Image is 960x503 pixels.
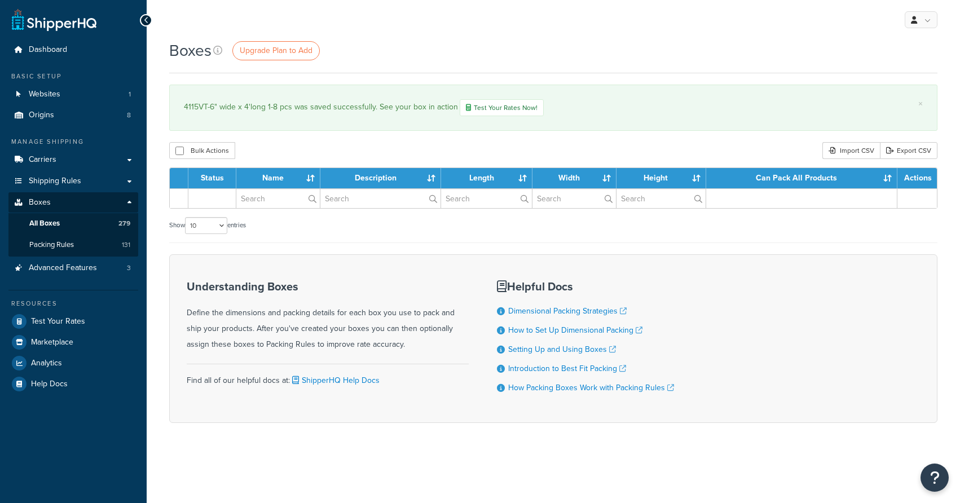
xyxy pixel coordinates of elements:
h3: Helpful Docs [497,280,674,293]
a: Dimensional Packing Strategies [508,305,627,317]
input: Search [616,189,706,208]
input: Search [532,189,616,208]
span: 131 [122,240,130,250]
span: Carriers [29,155,56,165]
th: Status [188,168,236,188]
a: Test Your Rates [8,311,138,332]
a: ShipperHQ Home [12,8,96,31]
a: Upgrade Plan to Add [232,41,320,60]
span: Shipping Rules [29,177,81,186]
a: × [918,99,923,108]
a: Shipping Rules [8,171,138,192]
a: All Boxes 279 [8,213,138,234]
a: Websites 1 [8,84,138,105]
span: Upgrade Plan to Add [240,45,312,56]
div: Find all of our helpful docs at: [187,364,469,389]
a: Setting Up and Using Boxes [508,343,616,355]
div: 4115VT-6" wide x 4'long 1-8 pcs was saved successfully. See your box in action [184,99,923,116]
span: 3 [127,263,131,273]
a: Analytics [8,353,138,373]
th: Description [320,168,442,188]
input: Search [441,189,532,208]
th: Can Pack All Products [706,168,897,188]
span: Origins [29,111,54,120]
th: Name [236,168,320,188]
span: Advanced Features [29,263,97,273]
select: Showentries [185,217,227,234]
li: Boxes [8,192,138,257]
a: Origins 8 [8,105,138,126]
li: Packing Rules [8,235,138,255]
span: Boxes [29,198,51,208]
span: 1 [129,90,131,99]
a: Export CSV [880,142,937,159]
input: Search [236,189,320,208]
li: All Boxes [8,213,138,234]
h3: Understanding Boxes [187,280,469,293]
button: Bulk Actions [169,142,235,159]
input: Search [320,189,441,208]
a: How to Set Up Dimensional Packing [508,324,642,336]
a: Introduction to Best Fit Packing [508,363,626,374]
span: Packing Rules [29,240,74,250]
div: Manage Shipping [8,137,138,147]
span: Dashboard [29,45,67,55]
a: Help Docs [8,374,138,394]
div: Basic Setup [8,72,138,81]
a: How Packing Boxes Work with Packing Rules [508,382,674,394]
th: Length [441,168,532,188]
a: Marketplace [8,332,138,352]
h1: Boxes [169,39,212,61]
div: Define the dimensions and packing details for each box you use to pack and ship your products. Af... [187,280,469,352]
span: All Boxes [29,219,60,228]
span: Websites [29,90,60,99]
span: 8 [127,111,131,120]
li: Advanced Features [8,258,138,279]
a: Packing Rules 131 [8,235,138,255]
th: Actions [897,168,937,188]
th: Height [616,168,706,188]
a: Carriers [8,149,138,170]
a: Test Your Rates Now! [460,99,544,116]
span: Help Docs [31,380,68,389]
label: Show entries [169,217,246,234]
li: Origins [8,105,138,126]
div: Resources [8,299,138,308]
th: Width [532,168,616,188]
button: Open Resource Center [921,464,949,492]
span: 279 [118,219,130,228]
div: Import CSV [822,142,880,159]
span: Marketplace [31,338,73,347]
span: Analytics [31,359,62,368]
li: Websites [8,84,138,105]
a: ShipperHQ Help Docs [290,374,380,386]
span: Test Your Rates [31,317,85,326]
a: Advanced Features 3 [8,258,138,279]
a: Dashboard [8,39,138,60]
a: Boxes [8,192,138,213]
